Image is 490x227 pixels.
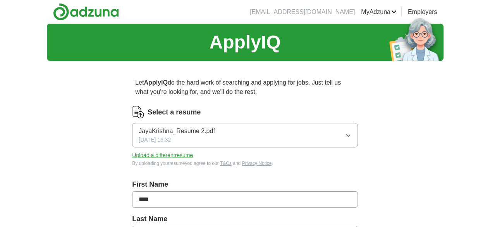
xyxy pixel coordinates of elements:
[132,75,358,100] p: Let do the hard work of searching and applying for jobs. Just tell us what you're looking for, an...
[408,7,437,17] a: Employers
[250,7,355,17] li: [EMAIL_ADDRESS][DOMAIN_NAME]
[132,160,358,167] div: By uploading your resume you agree to our and .
[148,107,201,118] label: Select a resume
[132,106,144,118] img: CV Icon
[139,136,171,144] span: [DATE] 16:32
[209,28,280,56] h1: ApplyIQ
[53,3,119,21] img: Adzuna logo
[139,126,215,136] span: JayaKrishna_Resume 2.pdf
[144,79,168,86] strong: ApplyIQ
[132,179,358,190] label: First Name
[242,161,272,166] a: Privacy Notice
[132,151,193,159] button: Upload a differentresume
[132,214,358,224] label: Last Name
[220,161,232,166] a: T&Cs
[132,123,358,147] button: JayaKrishna_Resume 2.pdf[DATE] 16:32
[361,7,397,17] a: MyAdzuna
